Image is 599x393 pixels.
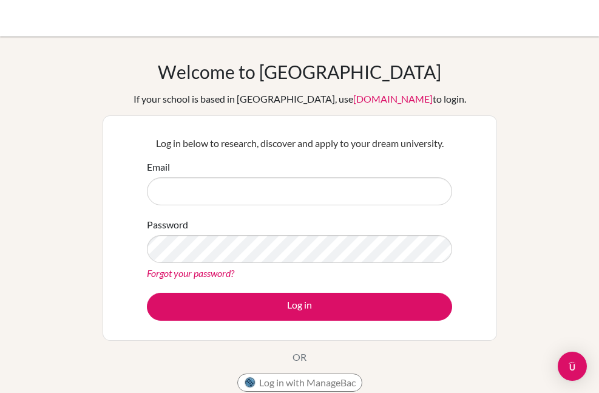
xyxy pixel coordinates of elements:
a: [DOMAIN_NAME] [353,93,433,104]
a: Forgot your password? [147,267,234,279]
button: Log in with ManageBac [237,374,362,392]
button: Log in [147,293,452,321]
label: Email [147,160,170,174]
div: If your school is based in [GEOGRAPHIC_DATA], use to login. [134,92,466,106]
p: OR [293,350,306,364]
h1: Welcome to [GEOGRAPHIC_DATA] [158,61,441,83]
p: Log in below to research, discover and apply to your dream university. [147,136,452,151]
label: Password [147,217,188,232]
div: Open Intercom Messenger [558,352,587,381]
